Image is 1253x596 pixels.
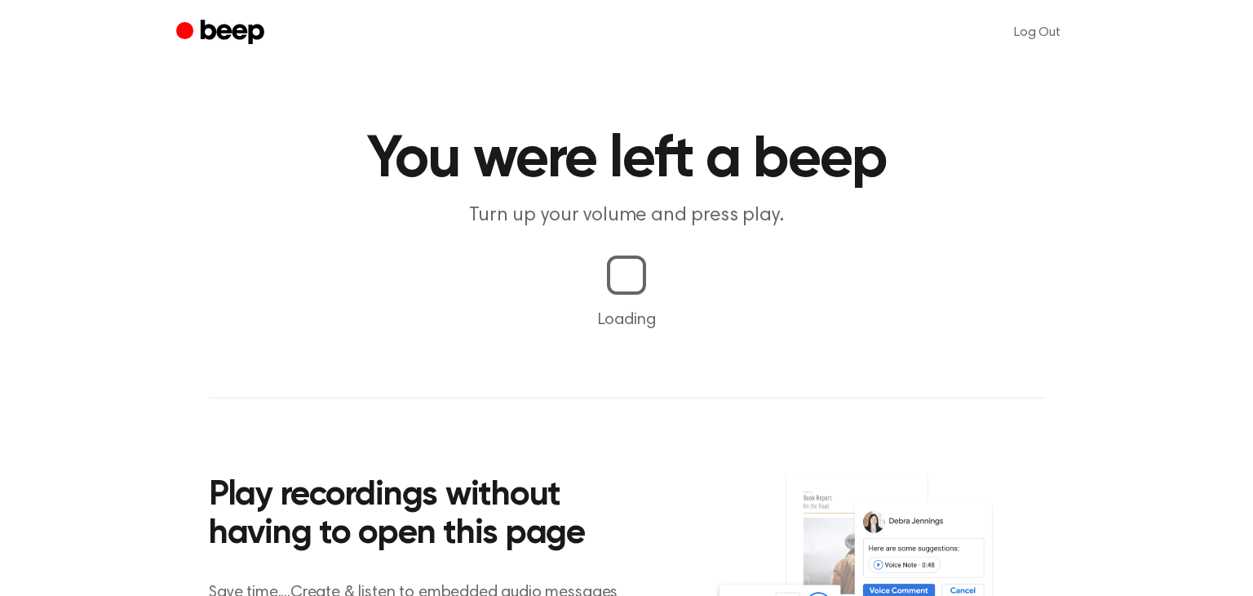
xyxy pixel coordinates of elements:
[998,13,1077,52] a: Log Out
[209,131,1044,189] h1: You were left a beep
[313,202,940,229] p: Turn up your volume and press play.
[176,17,268,49] a: Beep
[209,477,649,554] h2: Play recordings without having to open this page
[20,308,1233,332] p: Loading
